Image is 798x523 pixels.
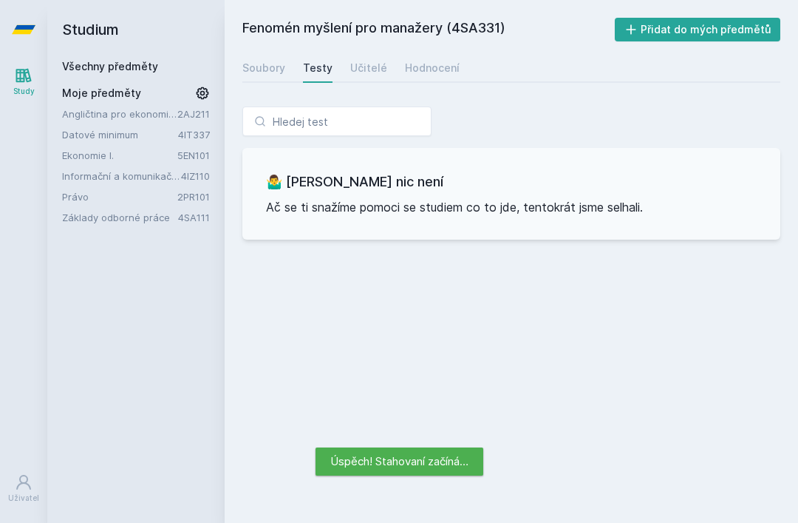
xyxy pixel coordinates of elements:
[3,59,44,104] a: Study
[181,170,210,182] a: 4IZ110
[303,61,332,75] div: Testy
[266,172,757,192] h3: 🤷‍♂️ [PERSON_NAME] nic není
[303,53,332,83] a: Testy
[178,212,210,223] a: 4SA111
[8,493,39,504] div: Uživatel
[242,53,285,83] a: Soubory
[62,127,178,142] a: Datové minimum
[242,61,285,75] div: Soubory
[13,86,35,97] div: Study
[178,129,210,141] a: 4IT337
[350,53,387,83] a: Učitelé
[350,61,387,75] div: Učitelé
[615,18,781,41] button: Přidat do mých předmětů
[62,148,177,163] a: Ekonomie I.
[242,18,615,41] h2: Fenomén myšlení pro manažery (4SA331)
[177,108,210,120] a: 2AJ211
[62,210,178,225] a: Základy odborné práce
[177,149,210,161] a: 5EN101
[62,107,177,121] a: Angličtina pro ekonomická studia 1 (B2/C1)
[405,61,460,75] div: Hodnocení
[62,169,181,183] a: Informační a komunikační technologie
[177,191,210,203] a: 2PR101
[242,107,432,136] input: Hledej test
[62,60,158,72] a: Všechny předměty
[316,448,483,476] div: Úspěch! Stahovaní začíná…
[62,189,177,204] a: Právo
[3,466,44,511] a: Uživatel
[266,198,757,216] p: Ač se ti snažíme pomoci se studiem co to jde, tentokrát jsme selhali.
[405,53,460,83] a: Hodnocení
[62,86,141,101] span: Moje předměty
